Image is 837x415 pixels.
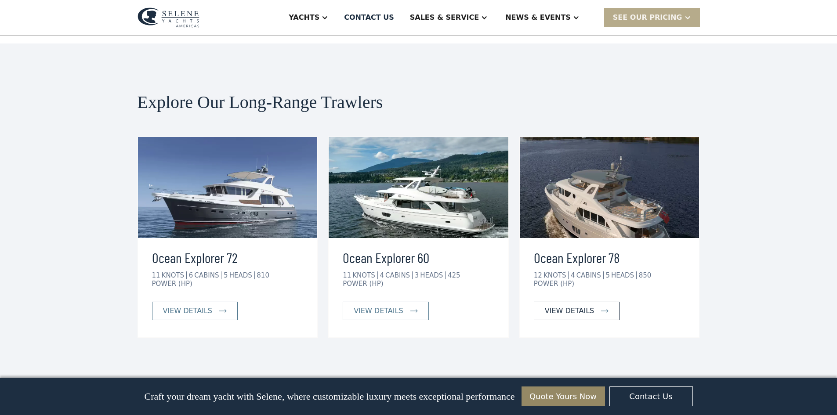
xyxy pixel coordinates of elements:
[505,12,571,23] div: News & EVENTS
[522,386,605,406] a: Quote Yours Now
[138,93,700,112] h2: Explore Our Long-Range Trawlers
[152,271,160,279] div: 11
[152,280,192,288] div: POWER (HP)
[2,357,136,371] span: Reply STOP to unsubscribe at any time.
[420,271,446,279] div: HEADS
[415,271,419,279] div: 3
[544,271,569,279] div: KNOTS
[1,300,140,323] span: Tick the box below to receive occasional updates, exclusive offers, and VIP access via text message.
[545,306,594,316] div: view details
[380,271,384,279] div: 4
[162,271,187,279] div: KNOTS
[138,7,199,28] img: logo
[10,357,105,363] strong: Yes, I'd like to receive SMS updates.
[152,302,238,320] a: view details
[410,12,479,23] div: Sales & Service
[229,271,255,279] div: HEADS
[611,271,637,279] div: HEADS
[601,309,609,313] img: icon
[534,271,542,279] div: 12
[534,247,685,268] h3: Ocean Explorer 78
[571,271,575,279] div: 4
[1,328,137,344] span: We respect your time - only the good stuff, never spam.
[2,384,80,399] strong: I want to subscribe to your Newsletter.
[2,384,140,407] span: Unsubscribe any time by clicking the link at the bottom of any message
[343,271,351,279] div: 11
[605,271,610,279] div: 5
[343,280,383,288] div: POWER (HP)
[144,391,515,402] p: Craft your dream yacht with Selene, where customizable luxury meets exceptional performance
[189,271,193,279] div: 6
[410,309,418,313] img: icon
[448,271,460,279] div: 425
[354,306,403,316] div: view details
[613,12,682,23] div: SEE Our Pricing
[639,271,652,279] div: 850
[289,12,319,23] div: Yachts
[534,302,620,320] a: view details
[576,271,604,279] div: CABINS
[2,356,8,362] input: Yes, I'd like to receive SMS updates.Reply STOP to unsubscribe at any time.
[344,12,394,23] div: Contact US
[343,247,494,268] h3: Ocean Explorer 60
[609,386,693,406] a: Contact Us
[224,271,228,279] div: 5
[2,384,8,390] input: I want to subscribe to your Newsletter.Unsubscribe any time by clicking the link at the bottom of...
[163,306,212,316] div: view details
[257,271,269,279] div: 810
[152,247,304,268] h3: Ocean Explorer 72
[352,271,377,279] div: KNOTS
[194,271,221,279] div: CABINS
[385,271,413,279] div: CABINS
[604,8,700,27] div: SEE Our Pricing
[534,280,574,288] div: POWER (HP)
[219,309,227,313] img: icon
[343,302,428,320] a: view details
